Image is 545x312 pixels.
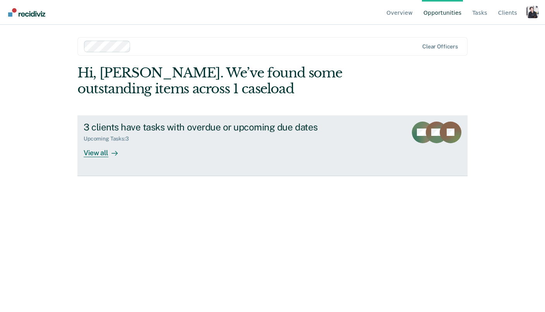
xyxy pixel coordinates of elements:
[526,6,539,18] button: Profile dropdown button
[84,135,135,142] div: Upcoming Tasks : 3
[77,65,389,97] div: Hi, [PERSON_NAME]. We’ve found some outstanding items across 1 caseload
[84,142,127,157] div: View all
[422,43,458,50] div: Clear officers
[8,8,45,17] img: Recidiviz
[84,122,355,133] div: 3 clients have tasks with overdue or upcoming due dates
[77,115,468,176] a: 3 clients have tasks with overdue or upcoming due datesUpcoming Tasks:3View all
